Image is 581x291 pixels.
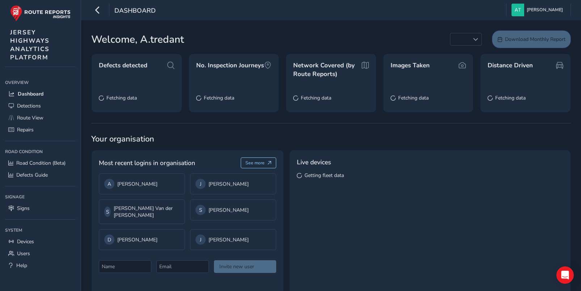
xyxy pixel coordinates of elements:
[5,157,76,169] a: Road Condition (Beta)
[17,114,43,121] span: Route View
[156,260,209,273] input: Email
[195,205,271,215] div: [PERSON_NAME]
[17,250,30,257] span: Users
[241,157,277,168] button: See more
[99,260,151,273] input: Name
[556,266,574,284] div: Open Intercom Messenger
[5,169,76,181] a: Defects Guide
[106,208,109,215] span: S
[301,94,331,101] span: Fetching data
[104,235,180,245] div: [PERSON_NAME]
[104,179,180,189] div: [PERSON_NAME]
[199,207,202,214] span: S
[91,134,571,144] span: Your organisation
[16,160,66,166] span: Road Condition (Beta)
[5,191,76,202] div: Signage
[5,77,76,88] div: Overview
[527,4,563,16] span: [PERSON_NAME]
[104,205,180,219] div: [PERSON_NAME] Van der [PERSON_NAME]
[495,94,526,101] span: Fetching data
[91,32,184,47] span: Welcome, A.tredant
[16,172,48,178] span: Defects Guide
[17,126,34,133] span: Repairs
[488,61,533,70] span: Distance Driven
[17,102,41,109] span: Detections
[114,6,156,16] span: Dashboard
[200,181,202,187] span: J
[16,262,27,269] span: Help
[99,61,147,70] span: Defects detected
[5,88,76,100] a: Dashboard
[108,236,111,243] span: D
[195,179,271,189] div: [PERSON_NAME]
[245,160,265,166] span: See more
[10,28,50,62] span: JERSEY HIGHWAYS ANALYTICS PLATFORM
[511,4,565,16] button: [PERSON_NAME]
[5,100,76,112] a: Detections
[5,260,76,271] a: Help
[5,112,76,124] a: Route View
[195,235,271,245] div: [PERSON_NAME]
[5,202,76,214] a: Signs
[10,5,71,21] img: rr logo
[304,172,344,179] span: Getting fleet data
[108,181,111,187] span: A
[200,236,202,243] span: J
[17,205,30,212] span: Signs
[17,238,34,245] span: Devices
[18,90,43,97] span: Dashboard
[511,4,524,16] img: diamond-layout
[293,61,361,78] span: Network Covered (by Route Reports)
[5,146,76,157] div: Road Condition
[5,248,76,260] a: Users
[297,157,331,167] span: Live devices
[398,94,429,101] span: Fetching data
[391,61,430,70] span: Images Taken
[5,225,76,236] div: System
[5,236,76,248] a: Devices
[5,124,76,136] a: Repairs
[99,158,195,168] span: Most recent logins in organisation
[204,94,234,101] span: Fetching data
[196,61,264,70] span: No. Inspection Journeys
[106,94,137,101] span: Fetching data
